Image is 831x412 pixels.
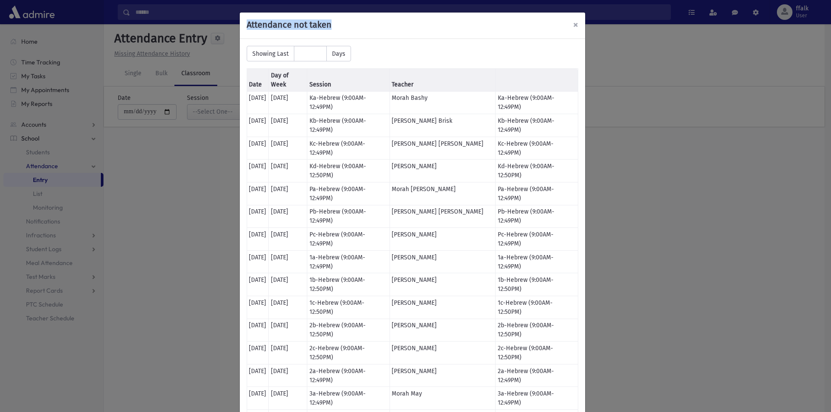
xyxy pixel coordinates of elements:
td: [PERSON_NAME] [390,319,495,342]
div: Kd-Hebrew (9:00AM-12:50PM) [498,162,576,180]
td: [DATE] [247,296,269,319]
td: Pa-Hebrew (9:00AM-12:49PM) [307,182,390,205]
td: [DATE] [269,182,307,205]
td: 1c-Hebrew (9:00AM-12:50PM) [307,296,390,319]
td: [DATE] [247,319,269,342]
td: Kd-Hebrew (9:00AM-12:50PM) [307,160,390,182]
th: Day of Week [269,69,307,92]
th: Session [307,69,390,92]
td: [DATE] [247,250,269,273]
td: [DATE] [269,91,307,114]
td: 2c-Hebrew (9:00AM-12:50PM) [307,342,390,364]
td: [PERSON_NAME] [390,228,495,251]
td: Morah May [390,387,495,410]
td: 2b-Hebrew (9:00AM-12:50PM) [307,319,390,342]
td: [DATE] [247,387,269,410]
td: 3a-Hebrew (9:00AM-12:49PM) [307,387,390,410]
div: 1a-Hebrew (9:00AM-12:49PM) [498,253,576,271]
td: [PERSON_NAME] [390,342,495,364]
span: × [573,19,578,31]
td: [PERSON_NAME] [390,250,495,273]
td: [DATE] [247,160,269,182]
td: [PERSON_NAME] [PERSON_NAME] [390,137,495,160]
td: 1a-Hebrew (9:00AM-12:49PM) [307,250,390,273]
td: [DATE] [269,296,307,319]
td: [DATE] [269,387,307,410]
td: [PERSON_NAME] Brisk [390,114,495,137]
div: Pa-Hebrew (9:00AM-12:49PM) [498,185,576,203]
th: Date [247,69,269,92]
div: Kc-Hebrew (9:00AM-12:49PM) [498,139,576,157]
td: Pc-Hebrew (9:00AM-12:49PM) [307,228,390,251]
td: [DATE] [247,364,269,387]
td: [DATE] [269,137,307,160]
div: 1b-Hebrew (9:00AM-12:50PM) [498,275,576,294]
td: Kb-Hebrew (9:00AM-12:49PM) [307,114,390,137]
div: Pb-Hebrew (9:00AM-12:49PM) [498,207,576,225]
td: [DATE] [269,319,307,342]
div: 2b-Hebrew (9:00AM-12:50PM) [498,321,576,339]
td: [PERSON_NAME] [PERSON_NAME] [390,205,495,228]
td: 2a-Hebrew (9:00AM-12:49PM) [307,364,390,387]
td: [DATE] [269,160,307,182]
div: 2a-Hebrew (9:00AM-12:49PM) [498,367,576,385]
td: 1b-Hebrew (9:00AM-12:50PM) [307,273,390,296]
td: Ka-Hebrew (9:00AM-12:49PM) [307,91,390,114]
td: [DATE] [247,91,269,114]
td: Pb-Hebrew (9:00AM-12:49PM) [307,205,390,228]
td: [PERSON_NAME] [390,273,495,296]
td: [DATE] [269,205,307,228]
div: 2c-Hebrew (9:00AM-12:50PM) [498,344,576,362]
td: [PERSON_NAME] [390,296,495,319]
td: Morah [PERSON_NAME] [390,182,495,205]
td: Kc-Hebrew (9:00AM-12:49PM) [307,137,390,160]
td: Morah Bashy [390,91,495,114]
td: [DATE] [247,182,269,205]
td: [DATE] [269,250,307,273]
div: Ka-Hebrew (9:00AM-12:49PM) [498,93,576,112]
td: [DATE] [269,273,307,296]
h5: Attendance not taken [247,19,578,30]
span: Showing Last [247,46,294,61]
td: [DATE] [247,137,269,160]
td: [PERSON_NAME] [390,160,495,182]
td: [DATE] [269,342,307,364]
td: [DATE] [247,342,269,364]
button: Close [573,19,578,30]
td: [DATE] [247,228,269,251]
th: Teacher [390,69,495,92]
td: [DATE] [247,205,269,228]
td: [DATE] [269,114,307,137]
td: [DATE] [247,273,269,296]
td: [DATE] [269,364,307,387]
td: [DATE] [269,228,307,251]
span: Days [326,46,351,61]
td: [PERSON_NAME] [390,364,495,387]
div: Pc-Hebrew (9:00AM-12:49PM) [498,230,576,248]
div: Kb-Hebrew (9:00AM-12:49PM) [498,116,576,134]
div: 3a-Hebrew (9:00AM-12:49PM) [498,389,576,407]
td: [DATE] [247,114,269,137]
div: 1c-Hebrew (9:00AM-12:50PM) [498,298,576,316]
